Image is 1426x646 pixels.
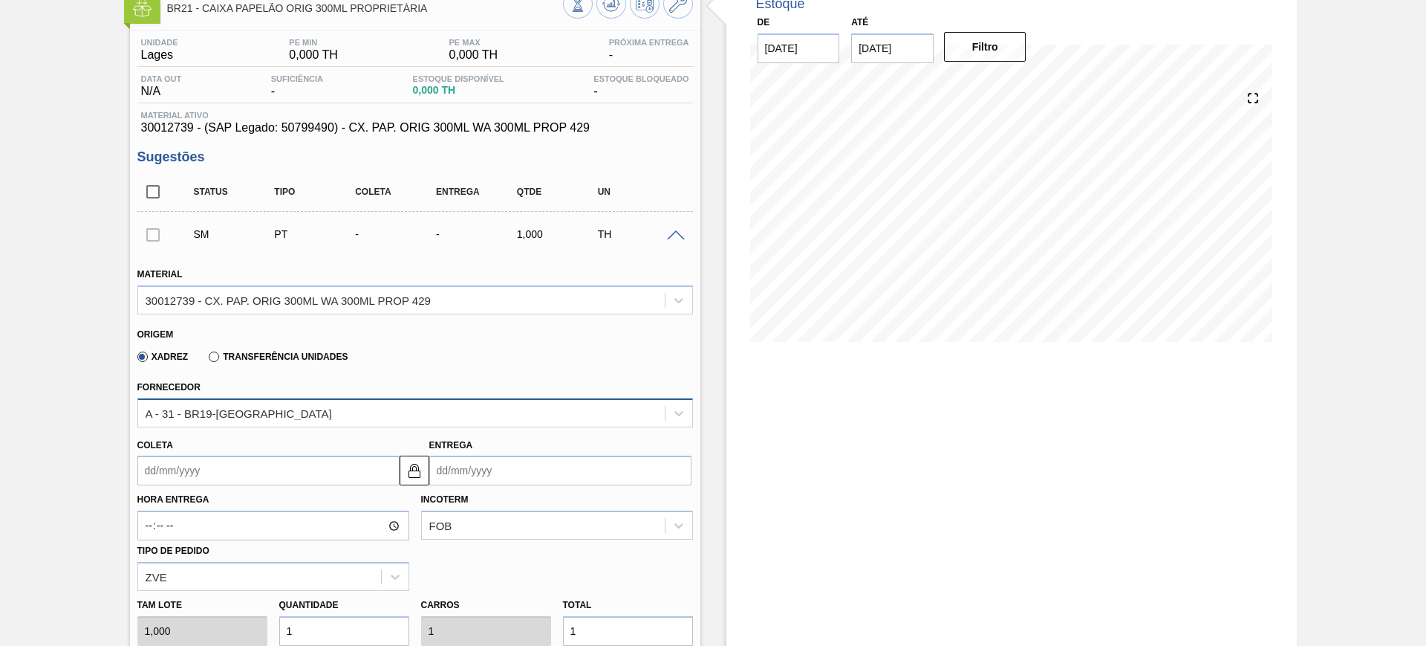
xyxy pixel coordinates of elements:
span: 30012739 - (SAP Legado: 50799490) - CX. PAP. ORIG 300ML WA 300ML PROP 429 [141,121,689,135]
div: Status [190,187,280,197]
label: Carros [421,600,460,610]
span: Estoque Disponível [413,74,504,83]
div: 1,000 [513,228,603,240]
span: PE MAX [449,38,498,47]
label: Quantidade [279,600,339,610]
div: Pedido de Transferência [270,228,360,240]
div: Entrega [432,187,522,197]
div: - [267,74,327,98]
div: - [432,228,522,240]
label: Xadrez [137,352,189,362]
span: Data out [141,74,182,83]
span: Estoque Bloqueado [593,74,688,83]
span: 0,000 TH [413,85,504,96]
div: - [590,74,692,98]
input: dd/mm/yyyy [758,33,840,63]
label: Até [851,17,868,28]
div: - [351,228,441,240]
div: TH [594,228,684,240]
label: Transferência Unidades [209,352,348,362]
span: PE MIN [289,38,338,47]
div: FOB [429,520,452,532]
div: 30012739 - CX. PAP. ORIG 300ML WA 300ML PROP 429 [146,294,431,306]
img: locked [406,462,423,479]
div: Tipo [270,187,360,197]
span: Unidade [141,38,178,47]
input: dd/mm/yyyy [137,456,400,485]
button: Filtro [944,32,1026,62]
label: Entrega [429,440,473,450]
div: N/A [137,74,186,98]
label: Coleta [137,440,173,450]
div: Qtde [513,187,603,197]
span: Próxima Entrega [609,38,689,47]
input: dd/mm/yyyy [429,456,691,485]
div: UN [594,187,684,197]
span: 0,000 TH [449,48,498,62]
label: Fornecedor [137,382,201,393]
input: dd/mm/yyyy [851,33,934,63]
button: locked [400,456,429,485]
span: BR21 - CAIXA PAPELÃO ORIG 300ML PROPRIETÁRIA [167,3,563,14]
label: Hora Entrega [137,489,409,511]
span: Material ativo [141,111,689,120]
label: Material [137,269,183,280]
div: ZVE [146,570,167,583]
label: Tipo de pedido [137,546,209,556]
label: Origem [137,329,174,340]
label: Tam lote [137,595,267,616]
div: Sugestão Manual [190,228,280,240]
div: A - 31 - BR19-[GEOGRAPHIC_DATA] [146,407,332,419]
span: 0,000 TH [289,48,338,62]
label: Incoterm [421,494,469,505]
div: Coleta [351,187,441,197]
label: Total [563,600,592,610]
div: - [605,38,693,62]
label: De [758,17,770,28]
span: Suficiência [271,74,323,83]
h3: Sugestões [137,149,693,165]
span: Lages [141,48,178,62]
